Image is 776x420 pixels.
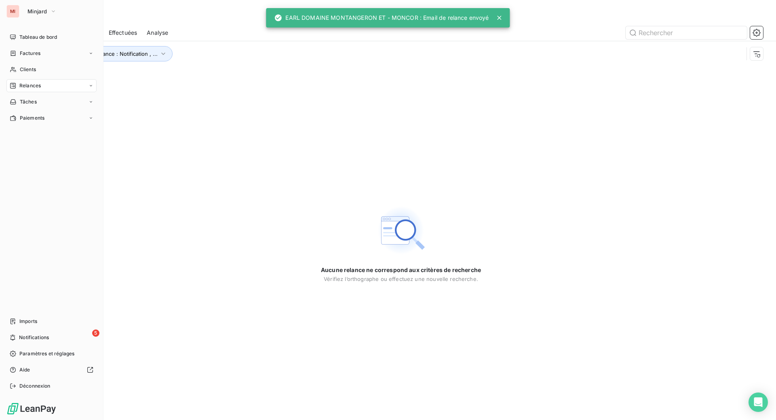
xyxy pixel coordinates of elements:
span: Analyse [147,29,168,37]
img: Logo LeanPay [6,402,57,415]
div: Open Intercom Messenger [749,393,768,412]
span: Déconnexion [19,382,51,390]
span: Vérifiez l’orthographe ou effectuez une nouvelle recherche. [324,276,478,282]
span: 5 [92,329,99,337]
span: Aucune relance ne correspond aux critères de recherche [321,266,481,274]
span: Tâches [20,98,37,106]
span: Factures [20,50,40,57]
span: Tableau de bord [19,34,57,41]
span: Aide [19,366,30,374]
img: Empty state [375,205,427,256]
span: Effectuées [109,29,137,37]
button: Niveau de relance : Notification , ... [57,46,173,61]
span: Paramètres et réglages [19,350,74,357]
input: Rechercher [626,26,747,39]
span: Relances [19,82,41,89]
span: Clients [20,66,36,73]
span: Notifications [19,334,49,341]
a: Aide [6,363,97,376]
span: Imports [19,318,37,325]
span: Paiements [20,114,44,122]
div: MI [6,5,19,18]
span: Niveau de relance : Notification , ... [69,51,158,57]
div: EARL DOMAINE MONTANGERON ET - MONCOR : Email de relance envoyé [274,11,489,25]
span: Minjard [27,8,47,15]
